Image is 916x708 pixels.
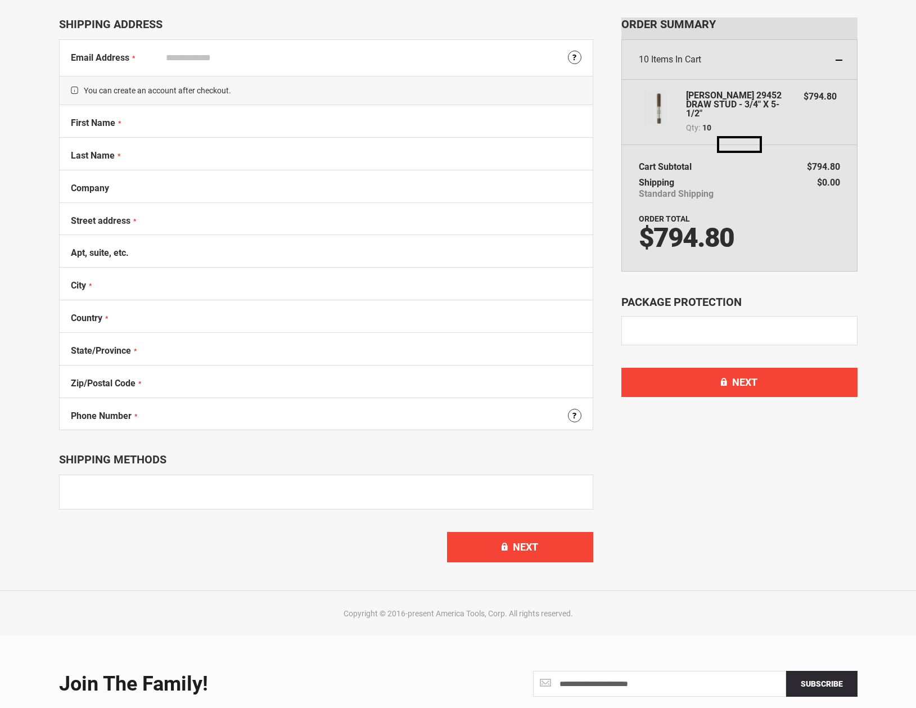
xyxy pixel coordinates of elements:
span: Email Address [71,52,129,63]
div: Shipping Address [59,17,593,31]
span: Phone Number [71,411,132,421]
button: Subscribe [786,671,858,697]
div: Join the Family! [59,673,450,696]
span: City [71,280,86,291]
span: Next [513,541,538,553]
span: Country [71,313,102,323]
span: Company [71,183,109,193]
button: Next [447,532,593,562]
div: Package Protection [621,294,858,310]
span: First Name [71,118,115,128]
span: Street address [71,215,130,226]
span: You can create an account after checkout. [60,76,593,105]
span: Next [732,376,757,388]
span: Apt, suite, etc. [71,247,129,258]
button: Next [621,368,858,397]
img: Loading... [717,136,762,153]
span: State/Province [71,345,131,356]
div: Copyright © 2016-present America Tools, Corp. All rights reserved. [56,608,860,619]
span: Zip/Postal Code [71,378,136,389]
span: Subscribe [801,679,843,688]
span: Last Name [71,150,115,161]
div: Shipping Methods [59,453,593,466]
